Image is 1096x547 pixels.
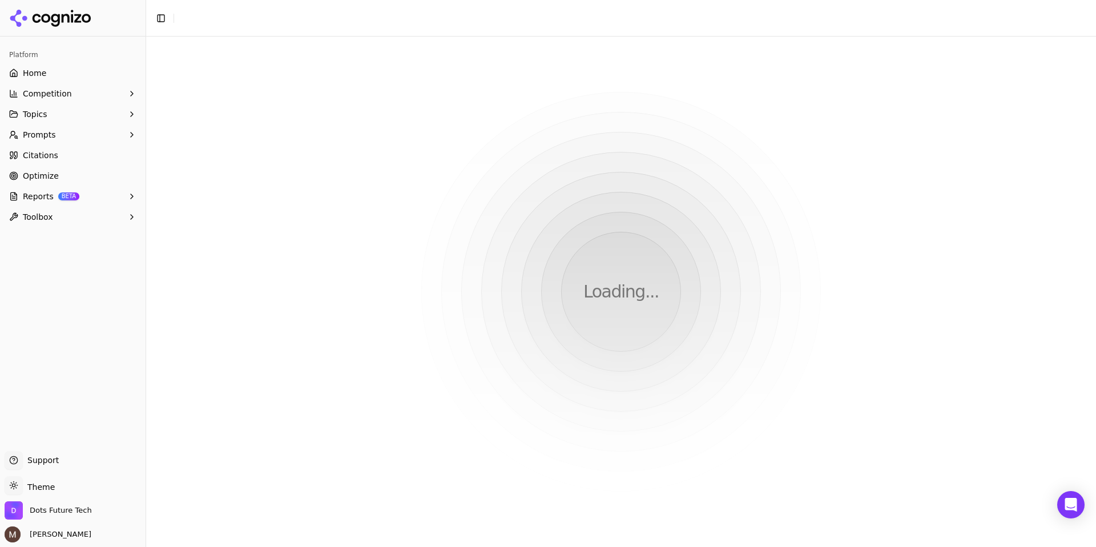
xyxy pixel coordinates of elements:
a: Optimize [5,167,141,185]
button: Prompts [5,126,141,144]
span: BETA [58,192,79,200]
span: Citations [23,150,58,161]
span: Support [23,455,59,466]
a: Citations [5,146,141,164]
button: Open user button [5,526,91,542]
div: Open Intercom Messenger [1057,491,1085,518]
span: Theme [23,482,55,492]
span: Toolbox [23,211,53,223]
span: Home [23,67,46,79]
a: Home [5,64,141,82]
button: Open organization switcher [5,501,92,520]
button: Topics [5,105,141,123]
div: Platform [5,46,141,64]
button: ReportsBETA [5,187,141,206]
span: Optimize [23,170,59,182]
span: Topics [23,108,47,120]
span: [PERSON_NAME] [25,529,91,540]
button: Competition [5,85,141,103]
span: Reports [23,191,54,202]
span: Prompts [23,129,56,140]
p: Loading... [583,281,659,302]
img: Martyn Strydom [5,526,21,542]
img: Dots Future Tech [5,501,23,520]
span: Competition [23,88,72,99]
button: Toolbox [5,208,141,226]
span: Dots Future Tech [30,505,92,516]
